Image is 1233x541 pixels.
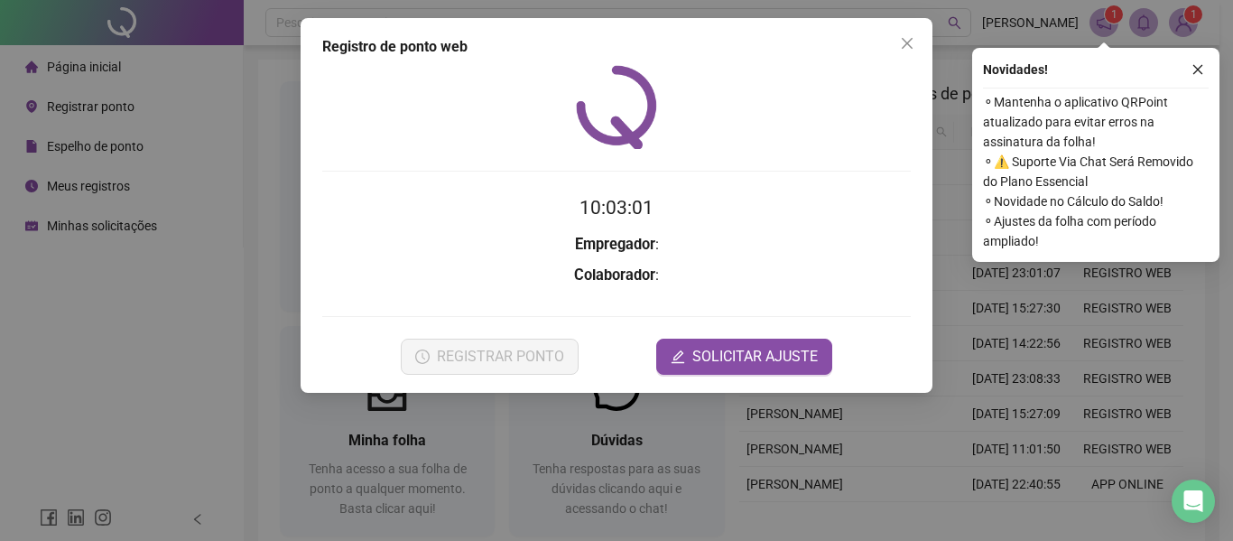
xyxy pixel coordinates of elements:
[900,36,914,51] span: close
[322,264,911,287] h3: :
[322,36,911,58] div: Registro de ponto web
[1191,63,1204,76] span: close
[893,29,922,58] button: Close
[983,60,1048,79] span: Novidades !
[579,197,654,219] time: 10:03:01
[1172,480,1215,523] div: Open Intercom Messenger
[983,191,1209,211] span: ⚬ Novidade no Cálculo do Saldo!
[983,152,1209,191] span: ⚬ ⚠️ Suporte Via Chat Será Removido do Plano Essencial
[574,266,655,284] strong: Colaborador
[671,350,685,364] span: edit
[983,211,1209,251] span: ⚬ Ajustes da folha com período ampliado!
[575,236,655,253] strong: Empregador
[656,339,832,375] button: editSOLICITAR AJUSTE
[983,92,1209,152] span: ⚬ Mantenha o aplicativo QRPoint atualizado para evitar erros na assinatura da folha!
[322,233,911,257] h3: :
[692,346,818,368] span: SOLICITAR AJUSTE
[576,65,657,149] img: QRPoint
[401,339,579,375] button: REGISTRAR PONTO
